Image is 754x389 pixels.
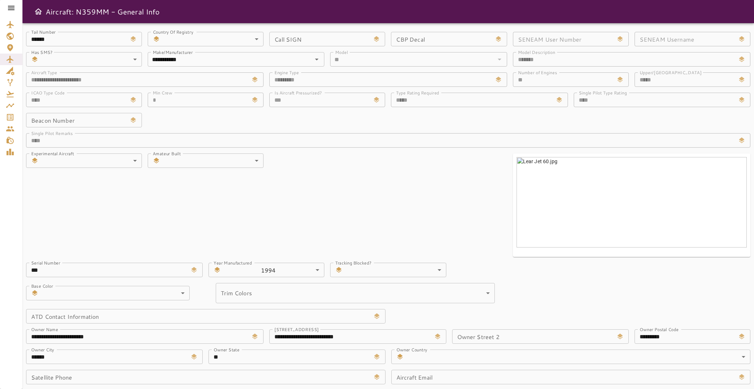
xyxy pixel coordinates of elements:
[46,6,160,17] h6: Aircraft: N359MM - General Info
[216,283,495,303] div: ​
[153,89,172,96] label: Min Crew
[274,89,322,96] label: Is Aircraft Pressurized?
[31,4,46,19] button: Open drawer
[214,259,252,266] label: Year Manufactured
[153,29,193,35] label: Country Of Registry
[518,69,557,75] label: Number of Engines
[153,150,181,156] label: Amateur Built
[407,350,751,364] div: ​
[31,89,65,96] label: ICAO Type Code
[153,49,193,55] label: Make/Manufacturer
[396,89,439,96] label: Type Rating Required
[31,259,60,266] label: Serial Number
[31,29,56,35] label: Tail Number
[163,32,264,46] div: ​
[31,283,53,289] label: Base Color
[396,346,427,352] label: Owner Country
[41,286,190,300] div: ​
[224,263,324,277] div: 1994
[41,52,142,67] div: ​
[335,259,371,266] label: Tracking Blocked?
[335,49,348,55] label: Model
[579,89,627,96] label: Single Pilot Type Rating
[517,157,747,248] img: Lear Jet 60.jpg
[640,326,679,332] label: Owner Postal Code
[31,346,54,352] label: Owner City
[640,69,702,75] label: Upper/[GEOGRAPHIC_DATA]
[274,69,299,75] label: Engine Type
[345,263,446,277] div: ​
[163,153,264,168] div: ​
[31,130,73,136] label: Single Pilot Remarks
[214,346,240,352] label: Owner State
[312,54,322,64] button: Open
[31,326,58,332] label: Owner Name
[518,49,555,55] label: Model Description
[41,153,142,168] div: ​
[31,69,57,75] label: Aircraft Type
[274,326,319,332] label: [STREET_ADDRESS]
[31,49,52,55] label: Has SMS?
[31,150,74,156] label: Experimental Aircraft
